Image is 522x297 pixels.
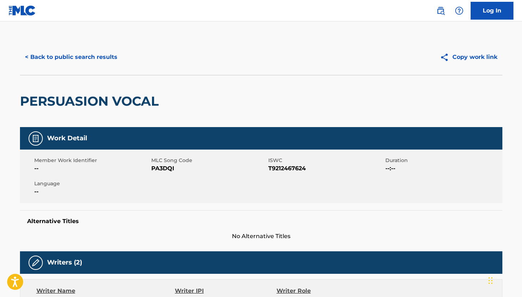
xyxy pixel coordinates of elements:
[20,93,162,109] h2: PERSUASION VOCAL
[34,180,149,187] span: Language
[20,48,122,66] button: < Back to public search results
[34,157,149,164] span: Member Work Identifier
[31,258,40,267] img: Writers
[34,164,149,173] span: --
[268,164,384,173] span: T9212467624
[9,5,36,16] img: MLC Logo
[47,258,82,267] h5: Writers (2)
[440,53,452,62] img: Copy work link
[277,287,369,295] div: Writer Role
[385,164,501,173] span: --:--
[488,270,493,291] div: Drag
[47,134,87,142] h5: Work Detail
[31,134,40,143] img: Work Detail
[452,4,466,18] div: Help
[436,6,445,15] img: search
[151,164,267,173] span: PA3DQI
[34,187,149,196] span: --
[175,287,277,295] div: Writer IPI
[151,157,267,164] span: MLC Song Code
[27,218,495,225] h5: Alternative Titles
[20,232,502,241] span: No Alternative Titles
[455,6,463,15] img: help
[486,263,522,297] iframe: Chat Widget
[36,287,175,295] div: Writer Name
[471,2,513,20] a: Log In
[268,157,384,164] span: ISWC
[434,4,448,18] a: Public Search
[435,48,502,66] button: Copy work link
[385,157,501,164] span: Duration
